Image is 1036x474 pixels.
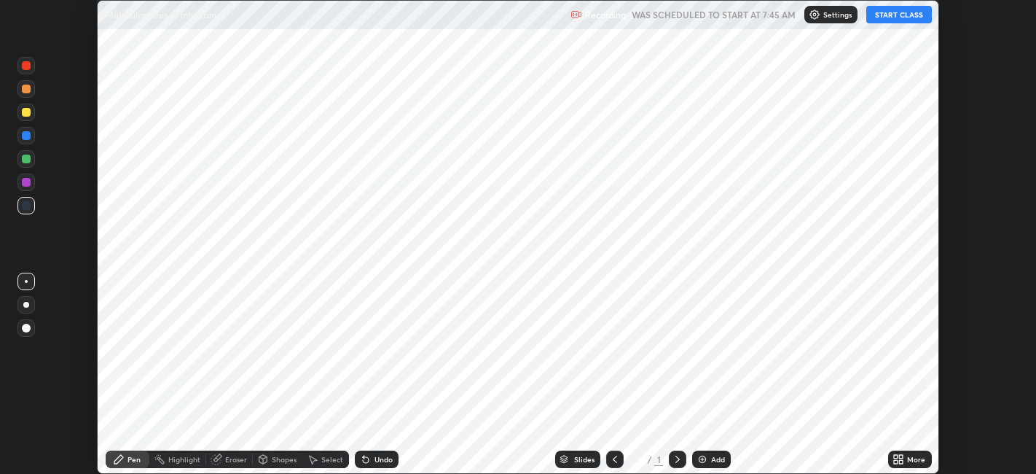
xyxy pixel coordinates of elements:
[574,456,594,463] div: Slides
[321,456,343,463] div: Select
[866,6,932,23] button: START CLASS
[654,453,663,466] div: 1
[907,456,925,463] div: More
[225,456,247,463] div: Eraser
[647,455,651,464] div: /
[570,9,582,20] img: recording.375f2c34.svg
[585,9,626,20] p: Recording
[272,456,297,463] div: Shapes
[696,454,708,465] img: add-slide-button
[168,456,200,463] div: Highlight
[711,456,725,463] div: Add
[629,455,644,464] div: 1
[823,11,852,18] p: Settings
[374,456,393,463] div: Undo
[127,456,141,463] div: Pen
[106,9,226,20] p: Molecular basis of Inheritance
[632,8,796,21] h5: WAS SCHEDULED TO START AT 7:45 AM
[809,9,820,20] img: class-settings-icons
